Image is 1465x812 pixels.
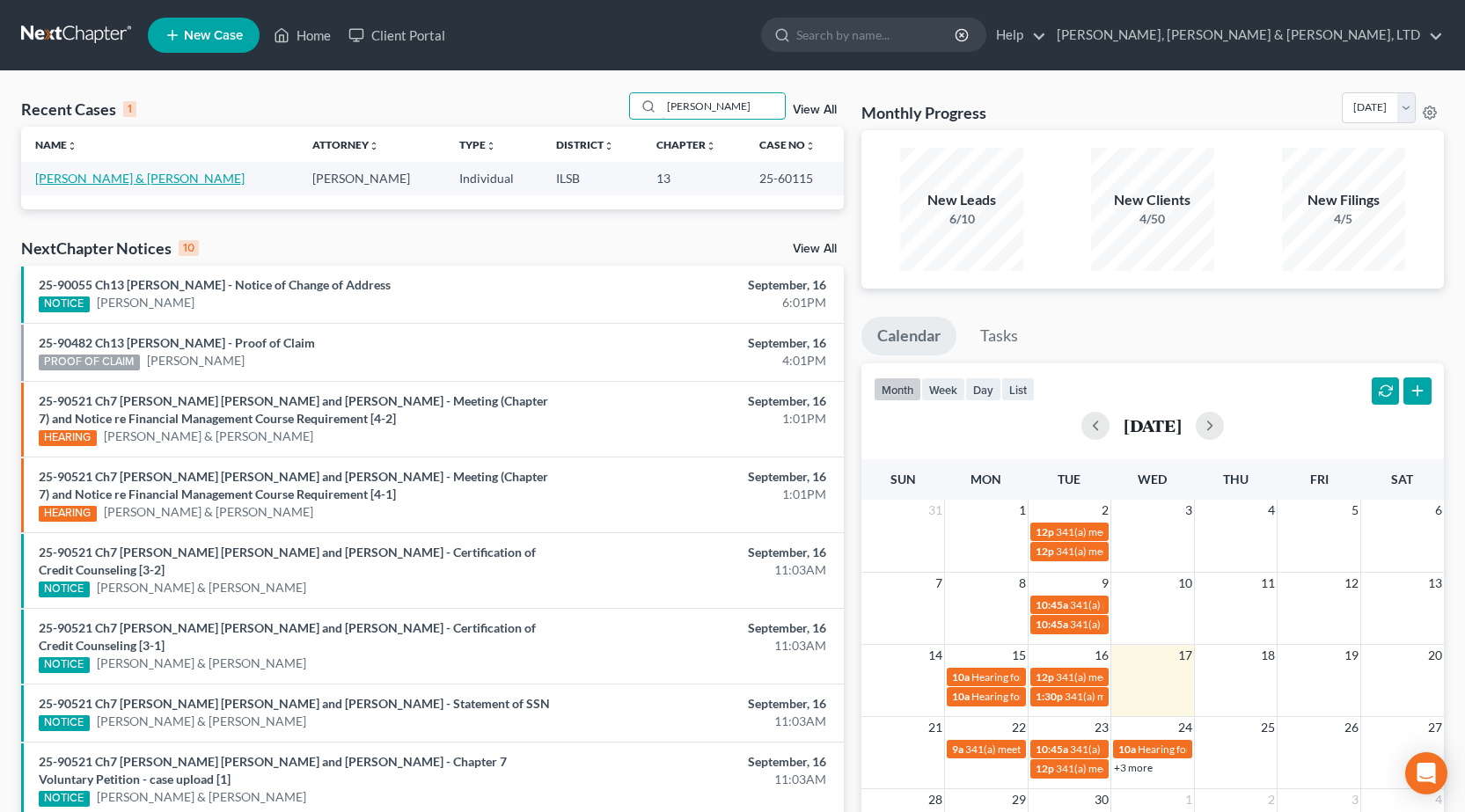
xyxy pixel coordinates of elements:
span: 31 [927,500,944,521]
a: Case Nounfold_more [759,138,816,151]
div: NOTICE [39,296,90,312]
span: Hearing for [PERSON_NAME] & [PERSON_NAME] [971,690,1202,703]
span: 12p [1036,545,1054,558]
span: 4 [1433,789,1444,810]
a: [PERSON_NAME] & [PERSON_NAME] [97,713,306,730]
a: 25-90521 Ch7 [PERSON_NAME] [PERSON_NAME] and [PERSON_NAME] - Chapter 7 Voluntary Petition - case ... [39,754,507,786]
span: 12 [1343,573,1360,594]
a: [PERSON_NAME] & [PERSON_NAME] [97,579,306,596]
span: 20 [1426,645,1444,666]
input: Search by name... [796,18,957,51]
i: unfold_more [67,141,77,151]
div: September, 16 [575,619,826,637]
span: 341(a) meeting for [PERSON_NAME] & [PERSON_NAME] [1070,598,1333,611]
div: HEARING [39,506,97,522]
span: 3 [1350,789,1360,810]
div: 11:03AM [575,713,826,730]
a: 25-90521 Ch7 [PERSON_NAME] [PERSON_NAME] and [PERSON_NAME] - Meeting (Chapter 7) and Notice re Fi... [39,469,548,501]
div: 4:01PM [575,352,826,369]
a: [PERSON_NAME] & [PERSON_NAME] [104,428,313,445]
span: 21 [927,717,944,738]
div: September, 16 [575,468,826,486]
span: 10:45a [1036,743,1068,756]
span: Mon [971,472,1001,486]
a: View All [793,104,837,116]
a: Client Portal [340,19,454,51]
a: 25-90521 Ch7 [PERSON_NAME] [PERSON_NAME] and [PERSON_NAME] - Statement of SSN [39,696,550,711]
h2: [DATE] [1124,416,1182,435]
div: 6/10 [900,210,1023,228]
span: 10 [1176,573,1194,594]
a: [PERSON_NAME] & [PERSON_NAME] [97,788,306,806]
div: 1:01PM [575,486,826,503]
span: 341(a) meeting for [PERSON_NAME] & [PERSON_NAME] [1070,618,1333,631]
td: [PERSON_NAME] [298,162,445,194]
a: [PERSON_NAME], [PERSON_NAME] & [PERSON_NAME], LTD [1048,19,1443,51]
a: 25-90521 Ch7 [PERSON_NAME] [PERSON_NAME] and [PERSON_NAME] - Certification of Credit Counseling [... [39,545,536,577]
span: Hearing for [PERSON_NAME] [971,670,1109,684]
a: +3 more [1114,761,1153,774]
a: Chapterunfold_more [656,138,716,151]
span: 12p [1036,762,1054,775]
span: 10a [952,690,970,703]
a: Calendar [861,317,956,355]
div: New Clients [1091,190,1214,210]
a: 25-90521 Ch7 [PERSON_NAME] [PERSON_NAME] and [PERSON_NAME] - Certification of Credit Counseling [... [39,620,536,653]
a: Attorneyunfold_more [312,138,379,151]
div: NextChapter Notices [21,238,199,259]
input: Search by name... [662,93,785,119]
div: New Filings [1282,190,1405,210]
span: Wed [1138,472,1167,486]
span: 25 [1259,717,1277,738]
span: 10a [952,670,970,684]
a: 25-90482 Ch13 [PERSON_NAME] - Proof of Claim [39,335,315,350]
div: September, 16 [575,334,826,352]
span: Thu [1223,472,1249,486]
span: Hearing for [PERSON_NAME] [1138,743,1275,756]
span: 6 [1433,500,1444,521]
i: unfold_more [369,141,379,151]
div: 1:01PM [575,410,826,428]
i: unfold_more [604,141,614,151]
div: HEARING [39,430,97,446]
span: 22 [1010,717,1028,738]
span: 3 [1183,500,1194,521]
span: 10a [1118,743,1136,756]
a: [PERSON_NAME] & [PERSON_NAME] [97,655,306,672]
a: Help [987,19,1046,51]
span: 341(a) meeting for [PERSON_NAME] [1056,670,1226,684]
div: 11:03AM [575,637,826,655]
span: 26 [1343,717,1360,738]
span: 341(a) Meeting for [PERSON_NAME] [1070,743,1241,756]
a: [PERSON_NAME] & [PERSON_NAME] [104,503,313,521]
span: 15 [1010,645,1028,666]
div: September, 16 [575,276,826,294]
span: 341(a) meeting for [PERSON_NAME] & [PERSON_NAME] [965,743,1228,756]
span: 5 [1350,500,1360,521]
span: Sun [890,472,916,486]
a: Home [265,19,340,51]
button: list [1001,377,1035,401]
div: September, 16 [575,544,826,561]
div: 11:03AM [575,561,826,579]
span: 23 [1093,717,1110,738]
span: 10:45a [1036,618,1068,631]
div: 10 [179,240,199,256]
div: Recent Cases [21,99,136,120]
a: [PERSON_NAME] [147,352,245,369]
span: 14 [927,645,944,666]
a: 25-90521 Ch7 [PERSON_NAME] [PERSON_NAME] and [PERSON_NAME] - Meeting (Chapter 7) and Notice re Fi... [39,393,548,426]
i: unfold_more [706,141,716,151]
span: 16 [1093,645,1110,666]
button: week [921,377,965,401]
span: 341(a) meeting for [PERSON_NAME] [1056,762,1226,775]
td: 13 [642,162,745,194]
span: Fri [1310,472,1329,486]
span: 1 [1183,789,1194,810]
span: New Case [184,29,243,42]
div: 4/50 [1091,210,1214,228]
span: Tue [1058,472,1080,486]
td: 25-60115 [745,162,844,194]
div: NOTICE [39,715,90,731]
span: 341(a) meeting for [PERSON_NAME] [1065,690,1234,703]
